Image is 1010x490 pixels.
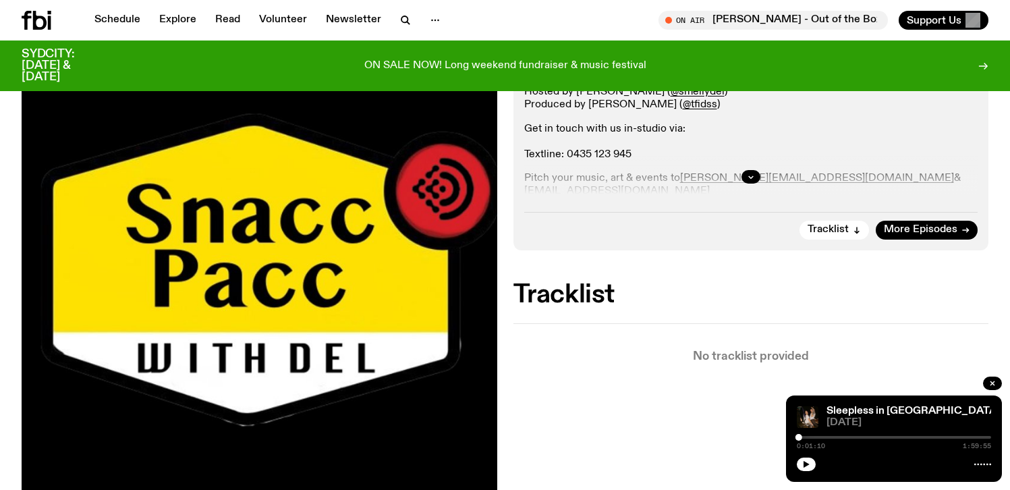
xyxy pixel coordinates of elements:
[899,11,988,30] button: Support Us
[799,221,869,240] button: Tracklist
[22,49,108,83] h3: SYDCITY: [DATE] & [DATE]
[524,86,978,111] p: Hosted by [PERSON_NAME] ( ) Produced by [PERSON_NAME] ( )
[884,225,957,235] span: More Episodes
[797,443,825,450] span: 0:01:10
[151,11,204,30] a: Explore
[364,60,646,72] p: ON SALE NOW! Long weekend fundraiser & music festival
[876,221,978,240] a: More Episodes
[513,283,989,307] h2: Tracklist
[963,443,991,450] span: 1:59:55
[797,406,818,428] img: Marcus Whale is on the left, bent to his knees and arching back with a gleeful look his face He i...
[808,225,849,235] span: Tracklist
[907,14,961,26] span: Support Us
[513,351,989,362] p: No tracklist provided
[86,11,148,30] a: Schedule
[207,11,248,30] a: Read
[826,406,1000,416] a: Sleepless in [GEOGRAPHIC_DATA]
[524,123,978,162] p: Get in touch with us in-studio via: Textline: 0435 123 945
[683,99,717,110] a: @tfidss
[826,418,991,428] span: [DATE]
[658,11,888,30] button: On Air[PERSON_NAME] - Out of the Box
[251,11,315,30] a: Volunteer
[318,11,389,30] a: Newsletter
[671,86,725,97] a: @smellydel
